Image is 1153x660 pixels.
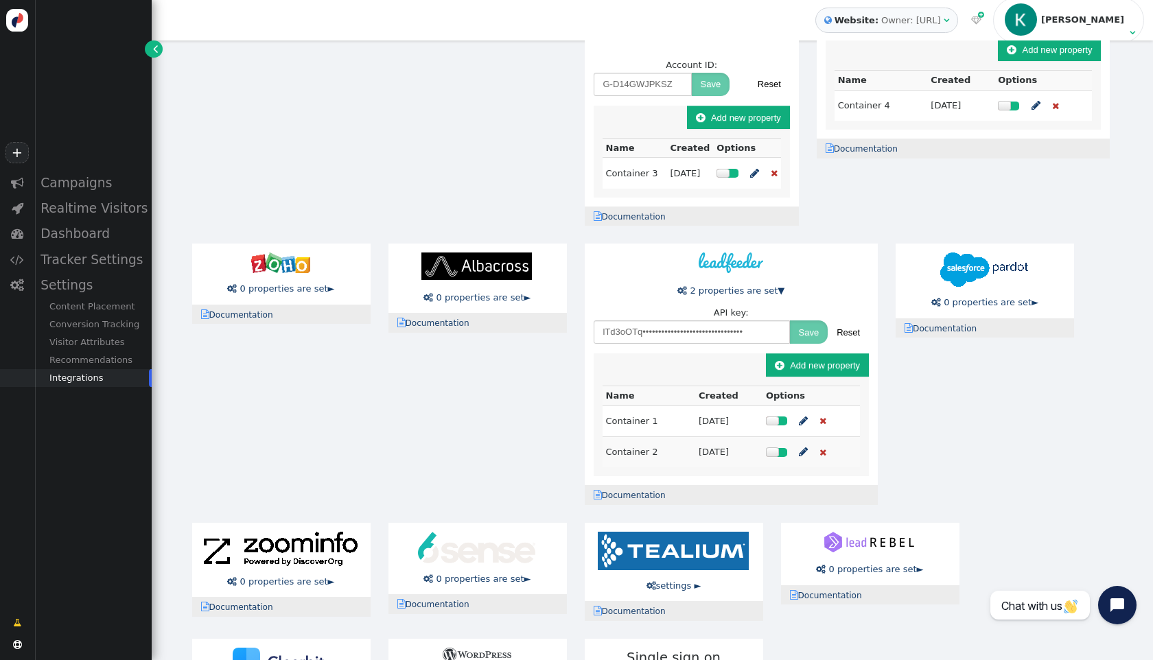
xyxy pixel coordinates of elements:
[692,73,730,96] button: Save
[699,252,763,273] img: leadfeeder-logo.svg
[436,574,524,584] span: 0 properties are set
[1023,94,1049,117] a: 
[594,490,602,499] span: 
[829,564,917,574] span: 0 properties are set
[251,252,310,273] img: zoho-100x35.png
[594,73,692,96] input: G-XXXXXXXXXX
[397,600,478,609] a: Documentation
[34,351,152,369] div: Recommendations
[790,320,828,344] button: Save
[690,285,778,296] span: 2 properties are set
[799,444,808,460] span: 
[603,386,696,406] th: Name
[881,14,941,27] div: Owner: [URL]
[34,298,152,316] div: Content Placement
[677,285,784,296] a:  2 properties are set▼
[771,168,778,178] button: 
[201,309,209,319] span: 
[741,162,768,185] a: 
[227,284,237,293] span: 
[790,440,817,464] a: 
[944,297,1032,307] span: 0 properties are set
[13,640,22,649] span: 
[771,169,778,178] span: 
[666,138,713,158] th: Created
[594,491,674,500] a: Documentation
[594,211,602,221] span: 
[594,320,790,344] input: 0123456789ABCDEFGHIJKLMNOPQRSTUVWXYZabcd
[775,360,784,370] span: 
[397,318,478,328] a: Documentation
[828,320,869,344] button: Reset
[34,333,152,351] div: Visitor Attributes
[819,416,826,425] span: 
[34,221,152,246] div: Dashboard
[826,144,906,154] a: Documentation
[423,292,531,303] a:  0 properties are set►
[34,272,152,298] div: Settings
[670,168,700,178] span: [DATE]
[227,577,237,586] span: 
[1041,14,1127,25] div: [PERSON_NAME]
[647,581,656,590] span: 
[1032,97,1040,113] span: 
[1052,102,1059,110] span: 
[931,100,961,110] span: [DATE]
[34,196,152,221] div: Realtime Visitors
[421,252,532,280] img: albacross-logo.svg
[940,252,1028,287] img: pardot-128x50.png
[34,316,152,333] div: Conversion Tracking
[835,71,928,91] th: Name
[11,176,24,189] span: 
[606,447,658,457] span: Container 2
[594,306,870,344] div: API key:
[34,247,152,272] div: Tracker Settings
[713,138,780,158] th: Options
[34,170,152,196] div: Campaigns
[699,447,729,457] span: [DATE]
[145,40,162,58] a: 
[240,283,328,294] span: 0 properties are set
[436,292,524,303] span: 0 properties are set
[598,532,749,570] img: tealium-logo-210x50.png
[647,580,701,591] a: settings ►
[816,564,923,574] a:  0 properties are set►
[695,386,762,406] th: Created
[6,9,29,32] img: logo-icon.svg
[824,14,832,27] span: 
[750,165,759,181] span: 
[397,599,406,609] span: 
[968,14,984,27] a:  
[227,576,334,587] a:  0 properties are set►
[790,410,817,433] a: 
[4,611,30,635] a: 
[594,58,790,97] div: Account ID:
[153,42,158,56] span: 
[1052,101,1059,111] button: 
[799,413,808,429] span: 
[749,73,790,96] button: Reset
[790,591,870,600] a: Documentation
[201,602,281,612] a: Documentation
[11,227,24,240] span: 
[423,574,433,583] span: 
[10,279,24,292] span: 
[762,386,860,406] th: Options
[971,16,981,25] span: 
[603,138,667,158] th: Name
[838,100,890,110] span: Container 4
[699,416,729,426] span: [DATE]
[687,106,790,129] button: Add new property
[5,142,29,163] a: +
[819,448,826,457] span: 
[1007,45,1016,55] span: 
[201,602,209,611] span: 
[826,143,834,153] span: 
[423,293,433,302] span: 
[201,310,281,320] a: Documentation
[34,369,152,387] div: Integrations
[832,14,881,27] b: Website:
[819,416,826,426] button: 
[790,590,798,600] span: 
[905,323,913,333] span: 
